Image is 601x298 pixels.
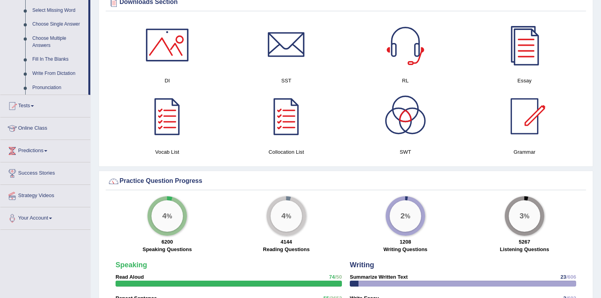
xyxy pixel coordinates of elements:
[560,274,566,280] span: 23
[112,148,223,156] h4: Vocab List
[116,261,147,269] strong: Speaking
[231,148,342,156] h4: Collocation List
[112,76,223,85] h4: DI
[271,200,302,232] div: %
[350,274,408,280] strong: Summarize Written Text
[335,274,342,280] span: /50
[0,185,90,205] a: Strategy Videos
[566,274,576,280] span: /606
[29,52,88,67] a: Fill In The Blanks
[151,200,183,232] div: %
[401,212,405,220] big: 2
[350,261,374,269] strong: Writing
[29,67,88,81] a: Write From Dictation
[282,212,286,220] big: 4
[116,274,144,280] strong: Read Aloud
[29,32,88,52] a: Choose Multiple Answers
[383,246,427,253] label: Writing Questions
[231,76,342,85] h4: SST
[500,246,549,253] label: Listening Questions
[329,274,334,280] span: 74
[469,148,580,156] h4: Grammar
[162,239,173,245] strong: 6200
[162,212,167,220] big: 4
[0,207,90,227] a: Your Account
[519,239,530,245] strong: 5267
[390,200,421,232] div: %
[29,81,88,95] a: Pronunciation
[509,200,540,232] div: %
[350,148,461,156] h4: SWT
[0,117,90,137] a: Online Class
[108,175,584,187] div: Practice Question Progress
[29,4,88,18] a: Select Missing Word
[29,17,88,32] a: Choose Single Answer
[0,140,90,160] a: Predictions
[469,76,580,85] h4: Essay
[263,246,310,253] label: Reading Questions
[281,239,292,245] strong: 4144
[0,95,90,115] a: Tests
[350,76,461,85] h4: RL
[520,212,524,220] big: 3
[400,239,411,245] strong: 1208
[0,162,90,182] a: Success Stories
[143,246,192,253] label: Speaking Questions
